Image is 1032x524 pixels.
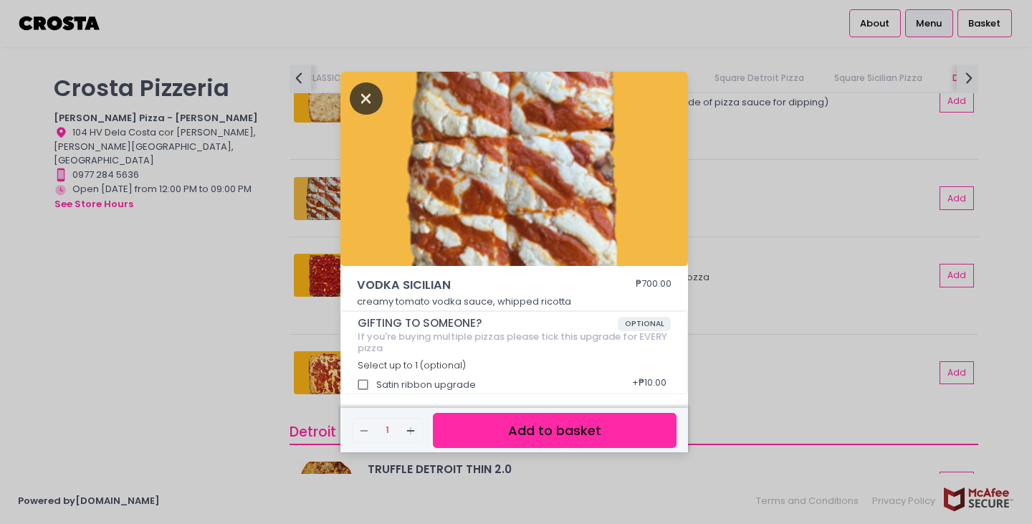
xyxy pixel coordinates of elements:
div: + ₱10.00 [627,371,671,399]
span: VODKA SICILIAN [357,277,593,294]
button: Close [350,90,383,105]
div: If you're buying multiple pizzas please tick this upgrade for EVERY pizza [358,331,672,353]
div: ₱700.00 [636,277,672,294]
span: GIFTING TO SOMEONE? [358,317,618,330]
img: VODKA SICILIAN [340,72,688,267]
span: OPTIONAL [618,317,672,331]
span: Select up to 1 (optional) [358,359,466,371]
p: creamy tomato vodka sauce, whipped ricotta [357,295,672,309]
button: Add to basket [433,413,677,448]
